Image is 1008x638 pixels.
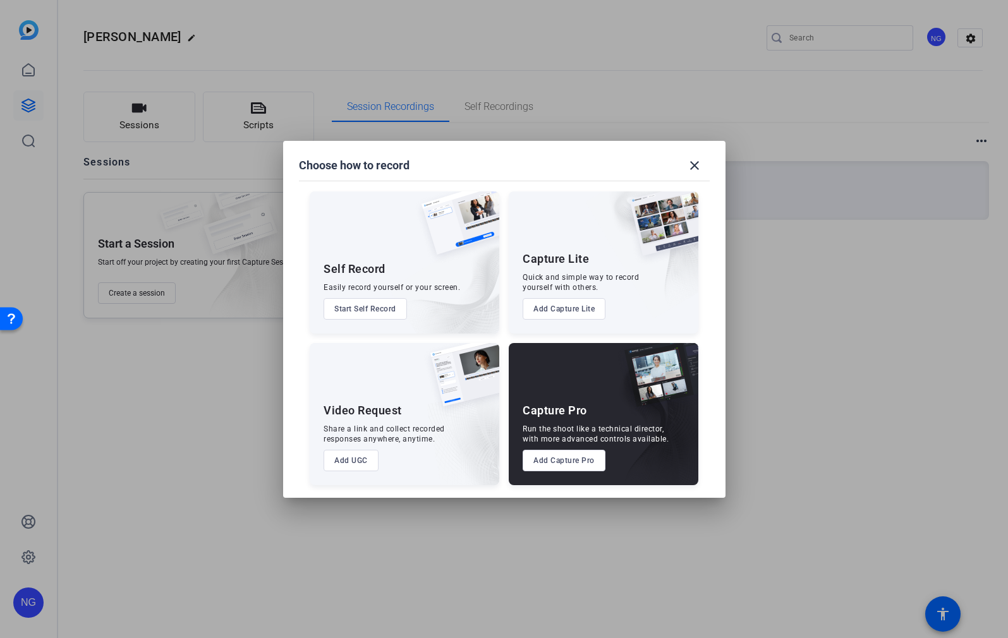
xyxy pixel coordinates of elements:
div: Quick and simple way to record yourself with others. [523,272,639,292]
mat-icon: close [687,158,702,173]
button: Add Capture Pro [523,450,605,471]
img: embarkstudio-ugc-content.png [426,382,499,485]
div: Video Request [324,403,402,418]
div: Self Record [324,262,386,277]
div: Capture Lite [523,251,589,267]
img: capture-pro.png [615,343,698,420]
button: Add UGC [324,450,379,471]
button: Start Self Record [324,298,407,320]
img: embarkstudio-capture-pro.png [605,359,698,485]
div: Share a link and collect recorded responses anywhere, anytime. [324,424,445,444]
h1: Choose how to record [299,158,410,173]
div: Capture Pro [523,403,587,418]
button: Add Capture Lite [523,298,605,320]
img: capture-lite.png [620,191,698,268]
div: Run the shoot like a technical director, with more advanced controls available. [523,424,669,444]
img: embarkstudio-capture-lite.png [585,191,698,318]
div: Easily record yourself or your screen. [324,282,460,292]
img: self-record.png [412,191,499,267]
img: ugc-content.png [421,343,499,419]
img: embarkstudio-self-record.png [389,219,499,334]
